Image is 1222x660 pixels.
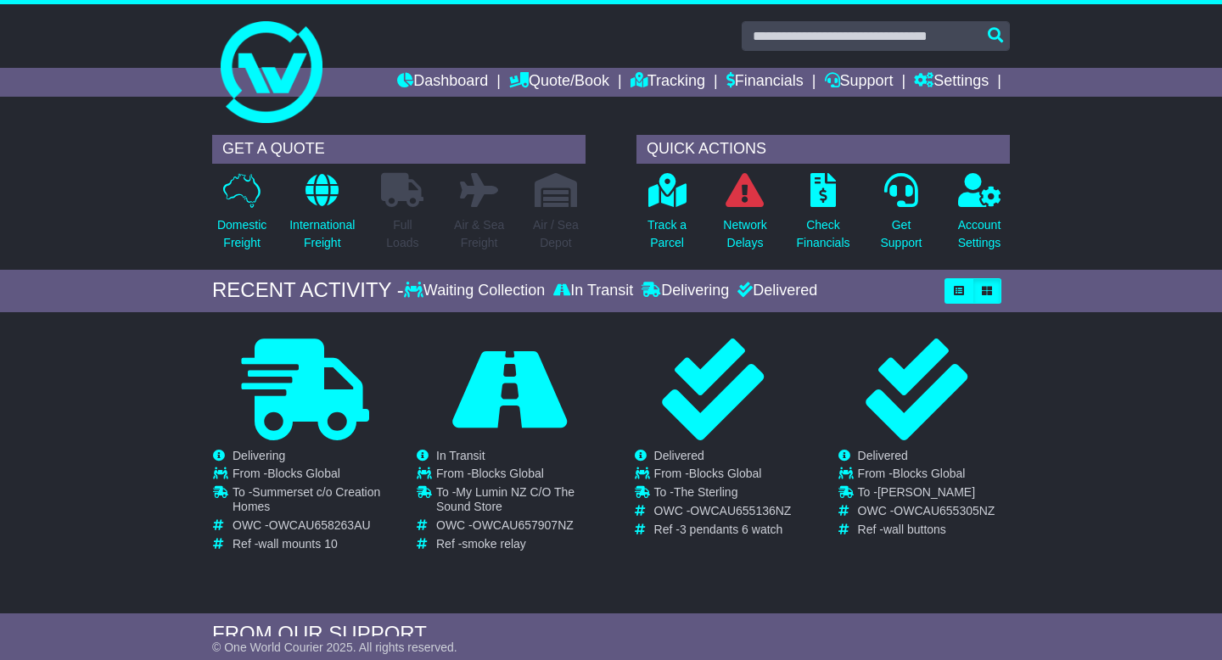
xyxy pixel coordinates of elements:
[436,537,602,551] td: Ref -
[894,504,995,517] span: OWCAU655305NZ
[674,485,737,499] span: The Sterling
[637,282,733,300] div: Delivering
[879,172,922,261] a: GetSupport
[212,640,457,654] span: © One World Courier 2025. All rights reserved.
[647,172,687,261] a: Track aParcel
[733,282,817,300] div: Delivered
[212,278,404,303] div: RECENT ACTIVITY -
[723,216,766,252] p: Network Delays
[647,216,687,252] p: Track a Parcel
[436,518,602,537] td: OWC -
[654,523,792,537] td: Ref -
[858,485,995,504] td: To -
[233,449,285,462] span: Delivering
[958,216,1001,252] p: Account Settings
[267,467,340,480] span: Blocks Global
[233,485,380,513] span: Summerset c/o Creation Homes
[436,485,575,513] span: My Lumin NZ C/O The Sound Store
[233,467,398,485] td: From -
[212,622,1010,646] div: FROM OUR SUPPORT
[914,68,989,97] a: Settings
[883,523,946,536] span: wall buttons
[880,216,922,252] p: Get Support
[289,216,355,252] p: International Freight
[381,216,423,252] p: Full Loads
[233,485,398,518] td: To -
[689,467,762,480] span: Blocks Global
[654,504,792,523] td: OWC -
[289,172,356,261] a: InternationalFreight
[690,504,791,517] span: OWCAU655136NZ
[233,537,398,551] td: Ref -
[212,135,586,164] div: GET A QUOTE
[680,523,782,536] span: 3 pendants 6 watch
[436,449,485,462] span: In Transit
[549,282,637,300] div: In Transit
[636,135,1010,164] div: QUICK ACTIONS
[404,282,549,300] div: Waiting Collection
[258,537,337,551] span: wall mounts 10
[877,485,975,499] span: [PERSON_NAME]
[858,467,995,485] td: From -
[858,449,908,462] span: Delivered
[436,467,602,485] td: From -
[957,172,1002,261] a: AccountSettings
[509,68,609,97] a: Quote/Book
[631,68,705,97] a: Tracking
[473,518,574,532] span: OWCAU657907NZ
[893,467,966,480] span: Blocks Global
[217,216,266,252] p: Domestic Freight
[795,172,850,261] a: CheckFinancials
[436,485,602,518] td: To -
[533,216,579,252] p: Air / Sea Depot
[825,68,894,97] a: Support
[216,172,267,261] a: DomesticFreight
[269,518,371,532] span: OWCAU658263AU
[471,467,544,480] span: Blocks Global
[858,504,995,523] td: OWC -
[462,537,525,551] span: smoke relay
[654,485,792,504] td: To -
[397,68,488,97] a: Dashboard
[654,449,704,462] span: Delivered
[454,216,504,252] p: Air & Sea Freight
[796,216,849,252] p: Check Financials
[722,172,767,261] a: NetworkDelays
[654,467,792,485] td: From -
[858,523,995,537] td: Ref -
[726,68,804,97] a: Financials
[233,518,398,537] td: OWC -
